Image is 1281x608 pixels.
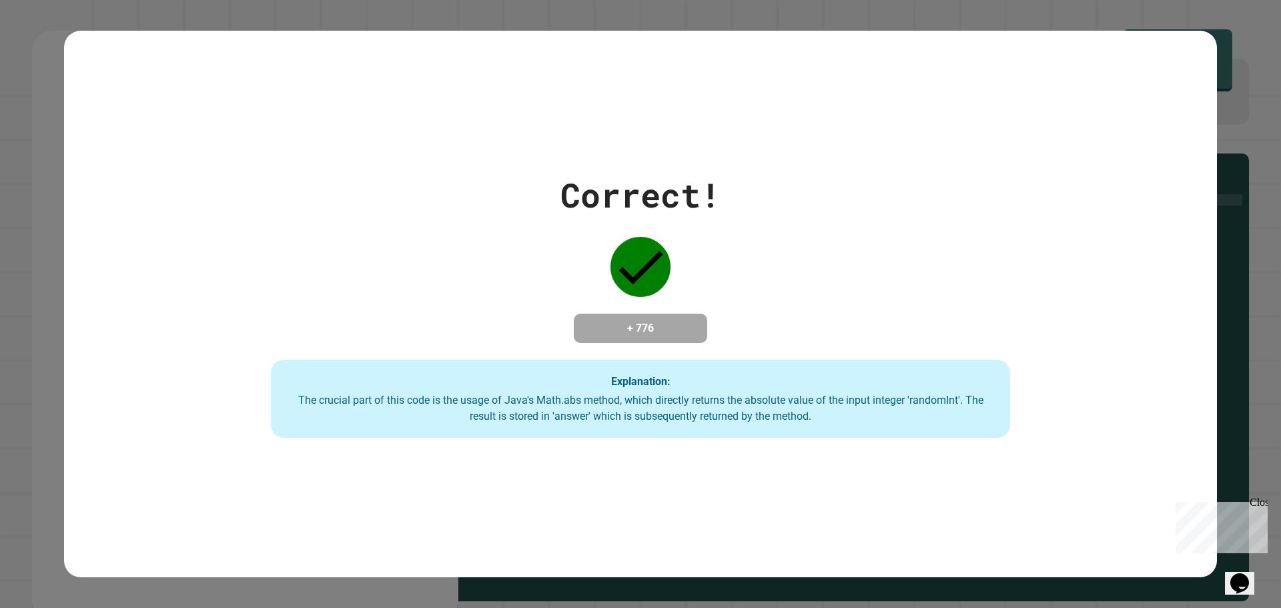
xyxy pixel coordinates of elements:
iframe: chat widget [1170,497,1268,553]
strong: Explanation: [611,374,671,387]
div: The crucial part of this code is the usage of Java's Math.abs method, which directly returns the ... [284,392,997,424]
h4: + 776 [587,320,694,336]
div: Correct! [560,170,721,220]
iframe: chat widget [1225,555,1268,595]
div: Chat with us now!Close [5,5,92,85]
